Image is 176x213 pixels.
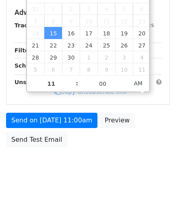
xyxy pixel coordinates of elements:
[97,63,115,75] span: October 9, 2025
[62,15,80,27] span: September 9, 2025
[54,88,127,95] a: Copy unsubscribe link
[127,75,149,91] span: Click to toggle
[80,63,97,75] span: October 8, 2025
[14,79,54,85] strong: Unsubscribe
[14,47,35,54] strong: Filters
[6,113,97,128] a: Send on [DATE] 11:00am
[76,75,78,91] span: :
[80,3,97,15] span: September 3, 2025
[133,39,151,51] span: September 27, 2025
[97,51,115,63] span: October 2, 2025
[27,51,45,63] span: September 28, 2025
[80,39,97,51] span: September 24, 2025
[97,27,115,39] span: September 18, 2025
[133,63,151,75] span: October 11, 2025
[44,15,62,27] span: September 8, 2025
[99,113,135,128] a: Preview
[27,15,45,27] span: September 7, 2025
[44,39,62,51] span: September 22, 2025
[62,27,80,39] span: September 16, 2025
[62,63,80,75] span: October 7, 2025
[44,3,62,15] span: September 1, 2025
[27,76,76,92] input: Hour
[62,39,80,51] span: September 23, 2025
[27,63,45,75] span: October 5, 2025
[133,15,151,27] span: September 13, 2025
[44,27,62,39] span: September 15, 2025
[115,15,133,27] span: September 12, 2025
[133,27,151,39] span: September 20, 2025
[115,27,133,39] span: September 19, 2025
[133,3,151,15] span: September 6, 2025
[27,3,45,15] span: August 31, 2025
[6,132,67,147] a: Send Test Email
[115,3,133,15] span: September 5, 2025
[136,174,176,213] iframe: Chat Widget
[44,63,62,75] span: October 6, 2025
[97,39,115,51] span: September 25, 2025
[14,62,43,69] strong: Schedule
[133,51,151,63] span: October 4, 2025
[14,8,162,17] h5: Advanced
[27,27,45,39] span: September 14, 2025
[80,27,97,39] span: September 17, 2025
[80,51,97,63] span: October 1, 2025
[115,51,133,63] span: October 3, 2025
[78,76,127,92] input: Minute
[97,15,115,27] span: September 11, 2025
[115,39,133,51] span: September 26, 2025
[27,39,45,51] span: September 21, 2025
[97,3,115,15] span: September 4, 2025
[115,63,133,75] span: October 10, 2025
[80,15,97,27] span: September 10, 2025
[44,51,62,63] span: September 29, 2025
[62,51,80,63] span: September 30, 2025
[14,22,41,29] strong: Tracking
[62,3,80,15] span: September 2, 2025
